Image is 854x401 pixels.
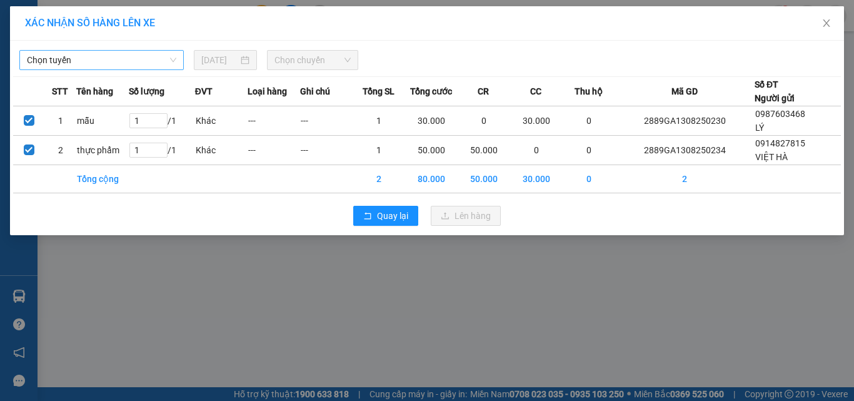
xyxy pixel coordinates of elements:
[755,123,764,133] span: LÝ
[510,136,563,165] td: 0
[129,84,164,98] span: Số lượng
[510,165,563,193] td: 30.000
[353,165,405,193] td: 2
[821,18,831,28] span: close
[615,165,755,193] td: 2
[405,106,458,136] td: 30.000
[377,209,408,223] span: Quay lại
[300,106,353,136] td: ---
[25,17,155,29] span: XÁC NHẬN SỐ HÀNG LÊN XE
[353,136,405,165] td: 1
[76,136,129,165] td: thực phẩm
[76,165,129,193] td: Tổng cộng
[44,136,76,165] td: 2
[353,106,405,136] td: 1
[248,84,287,98] span: Loại hàng
[274,51,351,69] span: Chọn chuyến
[510,106,563,136] td: 30.000
[300,84,330,98] span: Ghi chú
[405,136,458,165] td: 50.000
[44,106,76,136] td: 1
[76,106,129,136] td: mẫu
[458,106,510,136] td: 0
[563,136,615,165] td: 0
[458,165,510,193] td: 50.000
[431,206,501,226] button: uploadLên hàng
[248,136,300,165] td: ---
[478,84,489,98] span: CR
[76,84,113,98] span: Tên hàng
[575,84,603,98] span: Thu hộ
[300,136,353,165] td: ---
[129,106,195,136] td: / 1
[671,84,698,98] span: Mã GD
[405,165,458,193] td: 80.000
[129,136,195,165] td: / 1
[248,106,300,136] td: ---
[530,84,541,98] span: CC
[563,165,615,193] td: 0
[809,6,844,41] button: Close
[27,51,176,69] span: Chọn tuyến
[755,152,788,162] span: VIỆT HÀ
[201,53,238,67] input: 13/08/2025
[615,136,755,165] td: 2889GA1308250234
[563,106,615,136] td: 0
[458,136,510,165] td: 50.000
[615,106,755,136] td: 2889GA1308250230
[755,109,805,119] span: 0987603468
[353,206,418,226] button: rollbackQuay lại
[755,138,805,148] span: 0914827815
[363,211,372,221] span: rollback
[195,136,248,165] td: Khác
[755,78,795,105] div: Số ĐT Người gửi
[52,84,68,98] span: STT
[195,84,213,98] span: ĐVT
[195,106,248,136] td: Khác
[363,84,394,98] span: Tổng SL
[410,84,452,98] span: Tổng cước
